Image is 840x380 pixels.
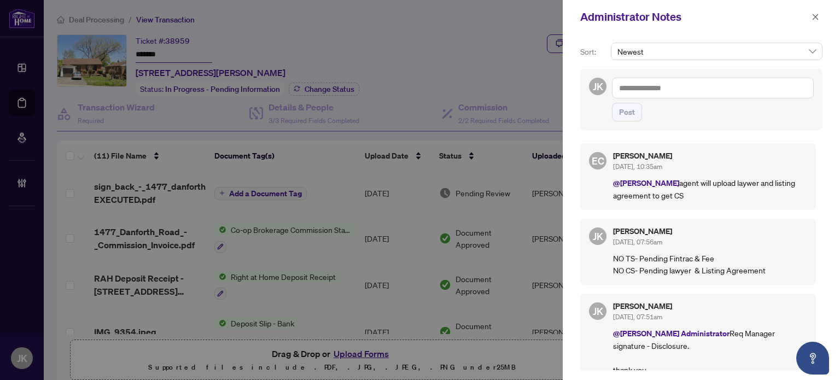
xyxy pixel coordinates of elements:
[580,9,808,25] div: Administrator Notes
[592,153,604,168] span: EC
[617,43,816,60] span: Newest
[593,79,603,94] span: JK
[593,303,603,319] span: JK
[613,227,807,235] h5: [PERSON_NAME]
[593,229,603,244] span: JK
[613,313,662,321] span: [DATE], 07:51am
[796,342,829,375] button: Open asap
[613,152,807,160] h5: [PERSON_NAME]
[613,302,807,310] h5: [PERSON_NAME]
[613,328,730,338] span: @[PERSON_NAME] Administrator
[613,177,807,201] p: agent will upload laywer and listing agreement to get CS
[613,238,662,246] span: [DATE], 07:56am
[613,252,807,276] p: NO TS- Pending Fintrac & Fee NO CS- Pending lawyer & Listing Agreement
[613,162,662,171] span: [DATE], 10:35am
[580,46,606,58] p: Sort:
[812,13,819,21] span: close
[612,103,642,121] button: Post
[613,178,679,188] span: @[PERSON_NAME]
